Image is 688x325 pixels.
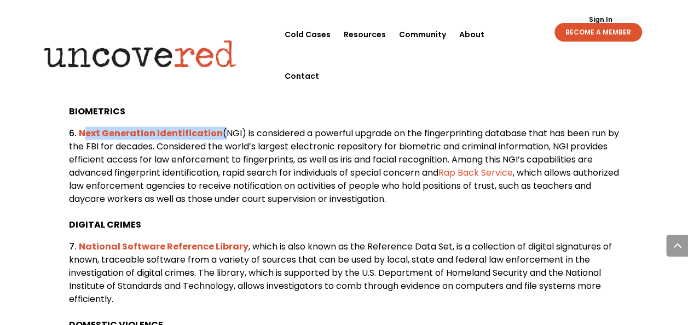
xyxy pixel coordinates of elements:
[79,127,223,140] a: Next Generation Identification
[285,55,319,97] a: Contact
[582,16,618,23] a: Sign In
[459,14,484,55] a: About
[69,240,612,305] span: , which is also known as the Reference Data Set, is a collection of digital signatures of known, ...
[344,14,386,55] a: Resources
[438,166,513,179] a: Rap Back Service
[399,14,446,55] a: Community
[79,240,248,253] a: National Software Reference Library
[34,32,245,75] img: Uncovered logo
[69,166,619,205] span: , which allows authorized law enforcement agencies to receive notification on activities of peopl...
[69,105,125,118] b: BIOMETRICS
[285,14,331,55] a: Cold Cases
[554,23,642,42] a: BECOME A MEMBER
[69,218,141,231] b: DIGITAL CRIMES
[69,127,619,179] span: (NGI) is considered a powerful upgrade on the fingerprinting database that has been run by the FB...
